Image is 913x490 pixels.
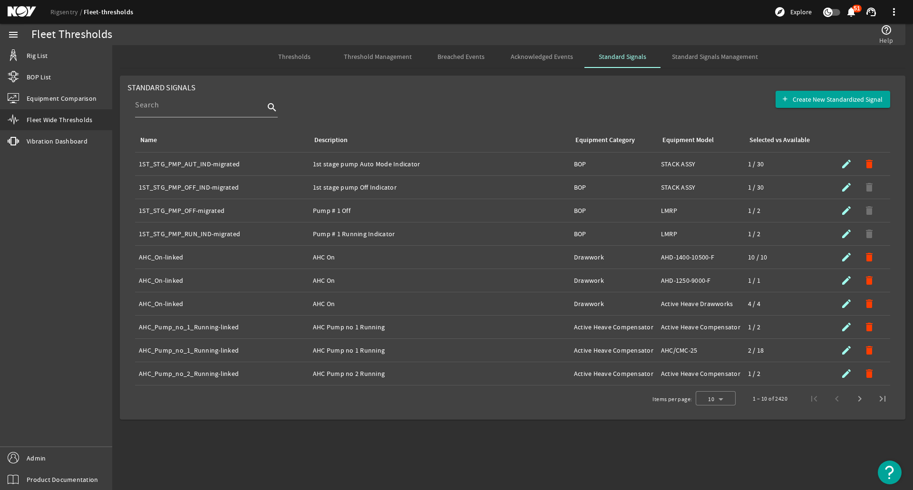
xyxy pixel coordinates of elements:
div: AHC Pump no 1 Running [313,322,566,332]
div: BOP [574,229,653,239]
input: Search [135,99,264,111]
mat-icon: help_outline [881,24,892,36]
div: Name [140,135,157,145]
span: Equipment Comparison [27,94,97,103]
div: 1 – 10 of 2420 [753,394,787,404]
div: STACK ASSY [661,183,740,192]
div: 1ST_STG_PMP_OFF_IND-migrated [139,183,305,192]
div: AHC On [313,252,566,262]
span: Standard Signals Management [672,53,758,60]
div: AHC Pump no 1 Running [313,346,566,355]
div: 1ST_STG_PMP_RUN_IND-migrated [139,229,305,239]
a: Rigsentry [50,8,84,16]
mat-icon: explore [774,6,786,18]
div: AHC_On-linked [139,299,305,308]
div: Drawwork [574,299,653,308]
div: Active Heave Compensator [574,346,653,355]
div: 1ST_STG_PMP_AUT_IND-migrated [139,159,305,169]
div: Selected vs Available [749,135,810,145]
div: AHC_Pump_no_1_Running-linked [139,322,305,332]
span: Vibration Dashboard [27,136,87,146]
a: Fleet-thresholds [84,8,133,17]
div: BOP [574,183,653,192]
div: AHC_Pump_no_1_Running-linked [139,346,305,355]
span: Create New Standardized Signal [793,95,883,104]
span: Acknowledged Events [511,53,573,60]
span: Product Documentation [27,475,98,484]
div: Description [314,135,348,145]
div: 1 / 2 [748,322,827,332]
div: Active Heave Compensator [661,322,740,332]
div: Pump # 1 Off [313,206,566,215]
button: Last page [871,387,894,410]
div: Active Heave Compensator [574,369,653,378]
div: 1st stage pump Off Indicator [313,183,566,192]
div: LMRP [661,206,740,215]
button: Explore [770,4,816,19]
div: 1 / 30 [748,159,827,169]
div: AHC/CMC-25 [661,346,740,355]
div: Active Heave Compensator [661,369,740,378]
div: 4 / 4 [748,299,827,308]
button: Create New Standardized Signal [776,91,890,108]
div: Name [139,135,301,145]
div: AHC_On-linked [139,276,305,285]
span: Standard Signals [599,53,646,60]
div: BOP [574,206,653,215]
div: Equipment Category [574,135,650,145]
div: Drawwork [574,276,653,285]
div: AHC Pump no 2 Running [313,369,566,378]
span: Thresholds [278,53,311,60]
div: BOP [574,159,653,169]
div: 1ST_STG_PMP_OFF-migrated [139,206,305,215]
div: Items per page: [652,394,692,404]
div: 1 / 30 [748,183,827,192]
span: Admin [27,453,46,463]
div: Active Heave Compensator [574,322,653,332]
div: Description [313,135,563,145]
div: Drawwork [574,252,653,262]
div: AHC On [313,276,566,285]
div: Equipment Category [575,135,635,145]
button: more_vert [883,0,905,23]
button: Open Resource Center [878,461,902,484]
span: Breached Events [437,53,485,60]
mat-icon: notifications [845,6,857,18]
div: LMRP [661,229,740,239]
div: AHD-1400-10500-F [661,252,740,262]
i: search [266,102,278,113]
div: AHD-1250-9000-F [661,276,740,285]
div: Equipment Model [662,135,714,145]
div: STACK ASSY [661,159,740,169]
div: 1 / 2 [748,206,827,215]
div: 2 / 18 [748,346,827,355]
span: Rig List [27,51,48,60]
div: AHC_Pump_no_2_Running-linked [139,369,305,378]
div: 1 / 2 [748,229,827,239]
div: 1 / 2 [748,369,827,378]
button: Next page [848,387,871,410]
div: AHC_On-linked [139,252,305,262]
mat-icon: menu [8,29,19,40]
div: 1st stage pump Auto Mode Indicator [313,159,566,169]
div: Active Heave Drawworks [661,299,740,308]
div: 1 / 1 [748,276,827,285]
mat-icon: vibration [8,135,19,147]
span: BOP List [27,72,51,82]
mat-icon: support_agent [865,6,877,18]
button: 51 [846,7,856,17]
div: AHC On [313,299,566,308]
span: Help [879,36,893,45]
span: Explore [790,7,812,17]
div: Pump # 1 Running Indicator [313,229,566,239]
span: Threshold Management [344,53,412,60]
div: Fleet Thresholds [31,30,112,39]
span: Fleet Wide Thresholds [27,115,92,125]
span: Standard Signals [127,83,195,93]
div: 10 / 10 [748,252,827,262]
